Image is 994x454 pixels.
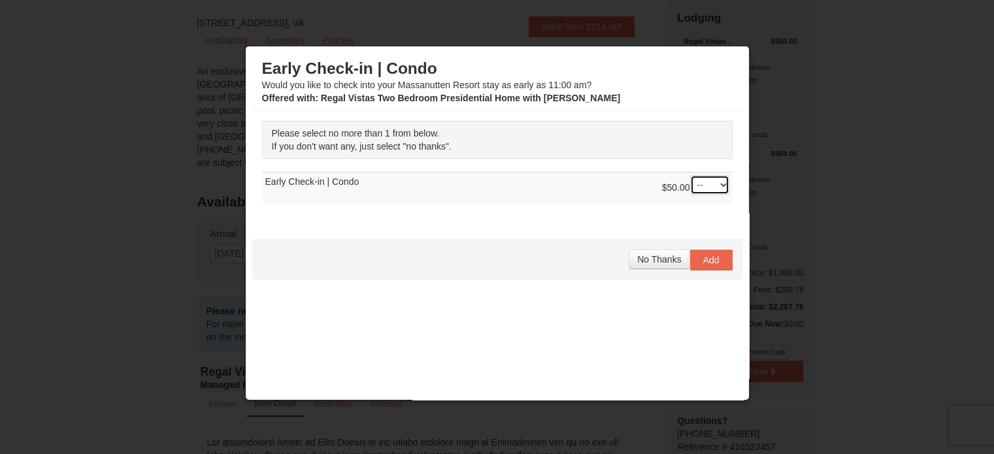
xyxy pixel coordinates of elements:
span: Offered with [262,93,316,103]
span: No Thanks [637,254,681,265]
h3: Early Check-in | Condo [262,59,733,78]
div: Would you like to check into your Massanutten Resort stay as early as 11:00 am? [262,59,733,105]
button: No Thanks [629,250,689,269]
div: $50.00 [662,175,729,201]
span: Please select no more than 1 from below. [272,128,440,138]
strong: : Regal Vistas Two Bedroom Presidential Home with [PERSON_NAME] [262,93,621,103]
td: Early Check-in | Condo [262,172,733,204]
span: Add [703,255,720,265]
button: Add [690,250,733,270]
span: If you don't want any, just select "no thanks". [272,141,452,152]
